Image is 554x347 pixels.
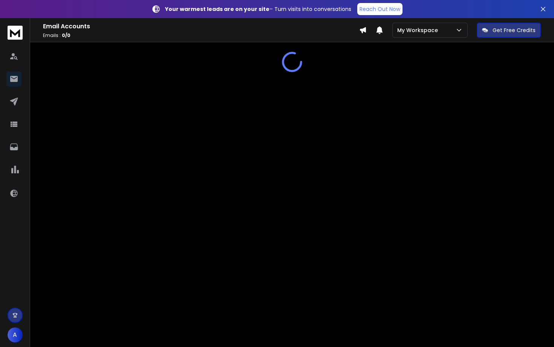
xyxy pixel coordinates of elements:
p: – Turn visits into conversations [165,5,351,13]
p: My Workspace [397,26,441,34]
strong: Your warmest leads are on your site [165,5,269,13]
img: logo [8,26,23,40]
p: Get Free Credits [493,26,536,34]
button: Get Free Credits [477,23,541,38]
button: A [8,327,23,342]
p: Emails : [43,32,359,39]
span: 0 / 0 [62,32,70,39]
p: Reach Out Now [360,5,400,13]
h1: Email Accounts [43,22,359,31]
a: Reach Out Now [357,3,402,15]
